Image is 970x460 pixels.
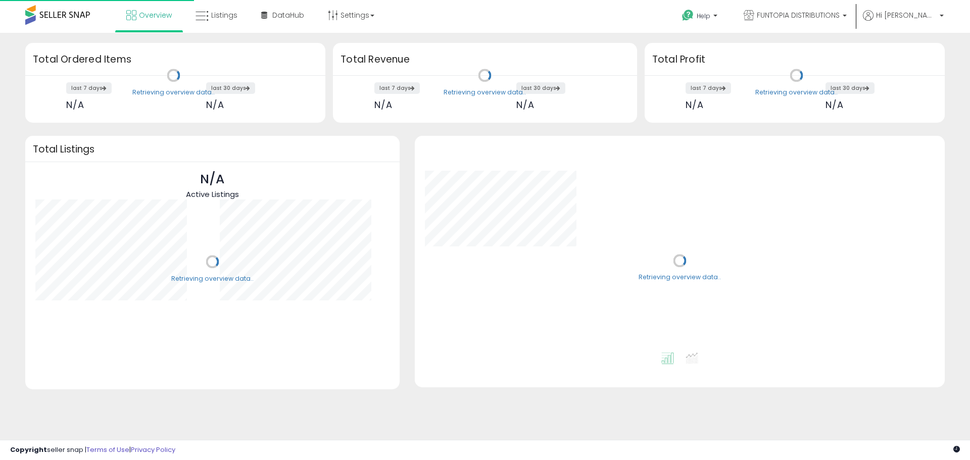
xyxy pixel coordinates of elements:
div: Retrieving overview data.. [171,274,254,283]
strong: Copyright [10,445,47,454]
span: FUNTOPIA DISTRIBUTIONS [757,10,840,20]
div: seller snap | | [10,445,175,455]
div: Retrieving overview data.. [132,88,215,97]
span: DataHub [272,10,304,20]
i: Get Help [682,9,694,22]
a: Hi [PERSON_NAME] [863,10,944,33]
div: Retrieving overview data.. [639,273,721,282]
span: Help [697,12,710,20]
span: Overview [139,10,172,20]
a: Privacy Policy [131,445,175,454]
span: Hi [PERSON_NAME] [876,10,937,20]
a: Terms of Use [86,445,129,454]
div: Retrieving overview data.. [444,88,526,97]
div: Retrieving overview data.. [755,88,838,97]
span: Listings [211,10,237,20]
a: Help [674,2,727,33]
